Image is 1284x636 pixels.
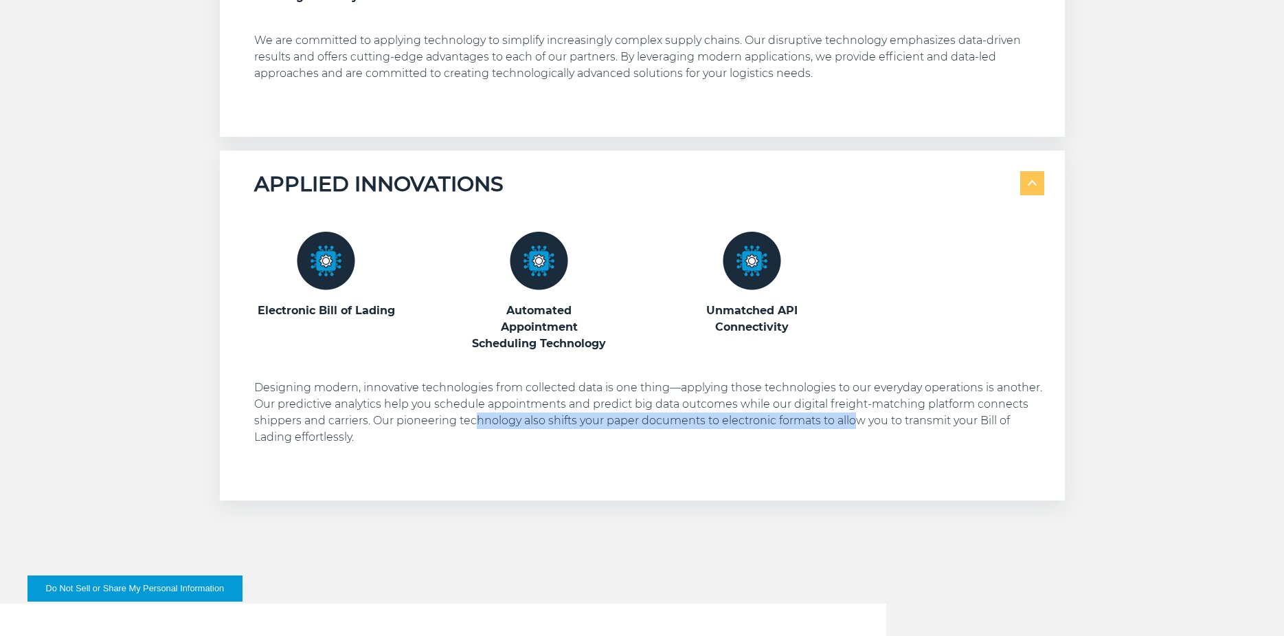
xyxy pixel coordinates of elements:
p: Designing modern, innovative technologies from collected data is one thing—applying those technol... [254,380,1044,446]
button: Do Not Sell or Share My Personal Information [27,575,243,602]
img: arrow [1028,180,1037,186]
h3: Electronic Bill of Lading [254,303,398,319]
p: We are committed to applying technology to simplify increasingly complex supply chains. Our disru... [254,32,1044,82]
h5: APPLIED INNOVATIONS [254,171,504,197]
h3: Unmatched API Connectivity [680,303,824,336]
h3: Automated Appointment Scheduling Technology [467,303,611,352]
